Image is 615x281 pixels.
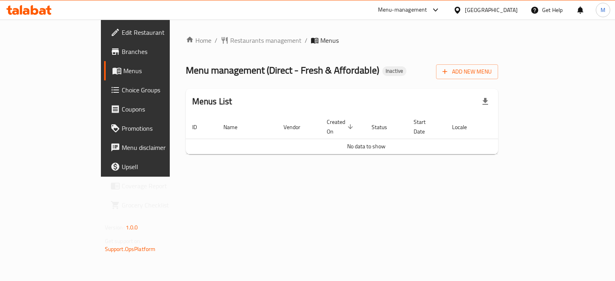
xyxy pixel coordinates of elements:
span: Coupons [122,104,197,114]
th: Actions [487,115,547,139]
span: Name [223,122,248,132]
a: Coverage Report [104,176,204,195]
span: Branches [122,47,197,56]
a: Support.OpsPlatform [105,244,156,254]
div: Export file [476,92,495,111]
li: / [215,36,217,45]
span: Coverage Report [122,181,197,191]
span: Choice Groups [122,85,197,95]
li: / [305,36,307,45]
span: Menus [123,66,197,76]
span: Locale [452,122,477,132]
h2: Menus List [192,96,232,108]
a: Grocery Checklist [104,195,204,215]
span: Restaurants management [230,36,301,45]
span: Version: [105,222,125,233]
a: Promotions [104,119,204,138]
span: ID [192,122,207,132]
a: Upsell [104,157,204,176]
span: Menus [320,36,339,45]
a: Menu disclaimer [104,138,204,157]
span: 1.0.0 [126,222,138,233]
nav: breadcrumb [186,36,498,45]
span: Vendor [283,122,311,132]
span: Edit Restaurant [122,28,197,37]
a: Menus [104,61,204,80]
span: Grocery Checklist [122,200,197,210]
span: Upsell [122,162,197,171]
div: [GEOGRAPHIC_DATA] [465,6,518,14]
a: Coupons [104,100,204,119]
span: Get support on: [105,236,142,246]
span: Add New Menu [442,67,492,77]
span: No data to show [347,141,386,151]
span: Menu disclaimer [122,143,197,152]
div: Menu-management [378,5,427,15]
a: Branches [104,42,204,61]
span: Menu management ( Direct - Fresh & Affordable ) [186,61,379,79]
a: Choice Groups [104,80,204,100]
button: Add New Menu [436,64,498,79]
span: Promotions [122,124,197,133]
a: Restaurants management [221,36,301,45]
span: Status [372,122,398,132]
span: Created On [327,117,356,136]
table: enhanced table [186,115,547,154]
span: Start Date [414,117,436,136]
a: Edit Restaurant [104,23,204,42]
div: Inactive [382,66,406,76]
span: M [601,6,605,14]
span: Inactive [382,68,406,74]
